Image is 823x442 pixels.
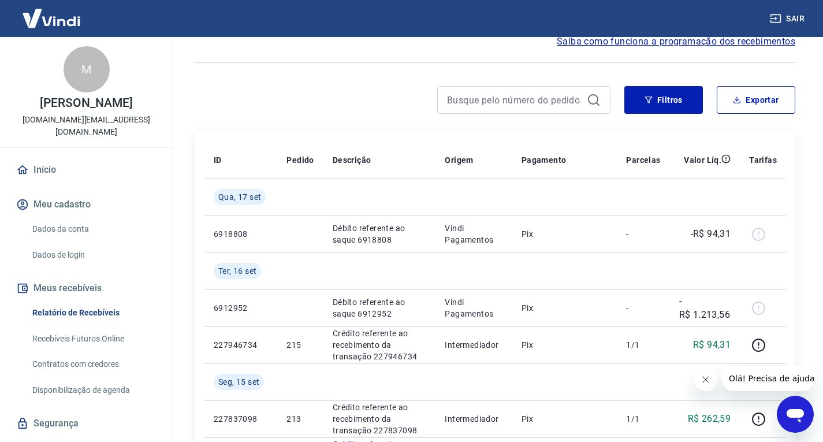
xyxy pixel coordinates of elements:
p: R$ 262,59 [688,412,731,426]
a: Recebíveis Futuros Online [28,327,159,351]
p: Pix [522,339,608,351]
p: Parcelas [626,154,660,166]
a: Dados de login [28,243,159,267]
a: Disponibilização de agenda [28,378,159,402]
a: Contratos com credores [28,352,159,376]
span: Qua, 17 set [218,191,261,203]
span: Olá! Precisa de ajuda? [7,8,97,17]
p: Débito referente ao saque 6918808 [333,222,427,246]
span: Seg, 15 set [218,376,259,388]
button: Exportar [717,86,795,114]
p: R$ 94,31 [693,338,731,352]
p: Crédito referente ao recebimento da transação 227946734 [333,328,427,362]
p: Crédito referente ao recebimento da transação 227837098 [333,402,427,436]
p: Pagamento [522,154,567,166]
p: Valor Líq. [684,154,721,166]
p: Intermediador [445,413,502,425]
span: Ter, 16 set [218,265,256,277]
p: -R$ 1.213,56 [679,294,731,322]
p: 6918808 [214,228,268,240]
button: Sair [768,8,809,29]
p: 213 [286,413,314,425]
p: Pedido [286,154,314,166]
p: 227837098 [214,413,268,425]
a: Dados da conta [28,217,159,241]
p: - [626,302,660,314]
div: M [64,46,110,92]
p: ID [214,154,222,166]
a: Início [14,157,159,183]
p: Vindi Pagamentos [445,296,502,320]
p: [DOMAIN_NAME][EMAIL_ADDRESS][DOMAIN_NAME] [9,114,163,138]
p: -R$ 94,31 [691,227,731,241]
input: Busque pelo número do pedido [447,91,582,109]
p: Intermediador [445,339,502,351]
p: Pix [522,413,608,425]
p: Vindi Pagamentos [445,222,502,246]
p: Pix [522,302,608,314]
p: Descrição [333,154,371,166]
p: Origem [445,154,473,166]
p: 227946734 [214,339,268,351]
button: Meus recebíveis [14,276,159,301]
p: Tarifas [749,154,777,166]
iframe: Mensagem da empresa [722,366,814,391]
p: 6912952 [214,302,268,314]
a: Saiba como funciona a programação dos recebimentos [557,35,795,49]
p: - [626,228,660,240]
iframe: Botão para abrir a janela de mensagens [777,396,814,433]
p: [PERSON_NAME] [40,97,132,109]
a: Relatório de Recebíveis [28,301,159,325]
a: Segurança [14,411,159,436]
p: Pix [522,228,608,240]
p: 215 [286,339,314,351]
img: Vindi [14,1,89,36]
p: 1/1 [626,339,660,351]
button: Meu cadastro [14,192,159,217]
button: Filtros [624,86,703,114]
iframe: Fechar mensagem [694,368,717,391]
p: 1/1 [626,413,660,425]
p: Débito referente ao saque 6912952 [333,296,427,320]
